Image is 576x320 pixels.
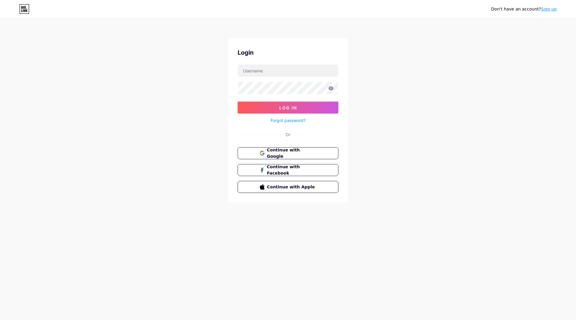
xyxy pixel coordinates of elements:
[541,7,557,11] a: Sign up
[238,147,338,159] button: Continue with Google
[271,117,306,123] a: Forgot password?
[279,105,297,110] span: Log In
[491,6,557,12] div: Don't have an account?
[267,147,316,160] span: Continue with Google
[267,164,316,176] span: Continue with Facebook
[238,181,338,193] button: Continue with Apple
[238,102,338,114] button: Log In
[238,65,338,77] input: Username
[238,48,338,57] div: Login
[286,131,290,138] div: Or
[238,164,338,176] button: Continue with Facebook
[267,184,316,190] span: Continue with Apple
